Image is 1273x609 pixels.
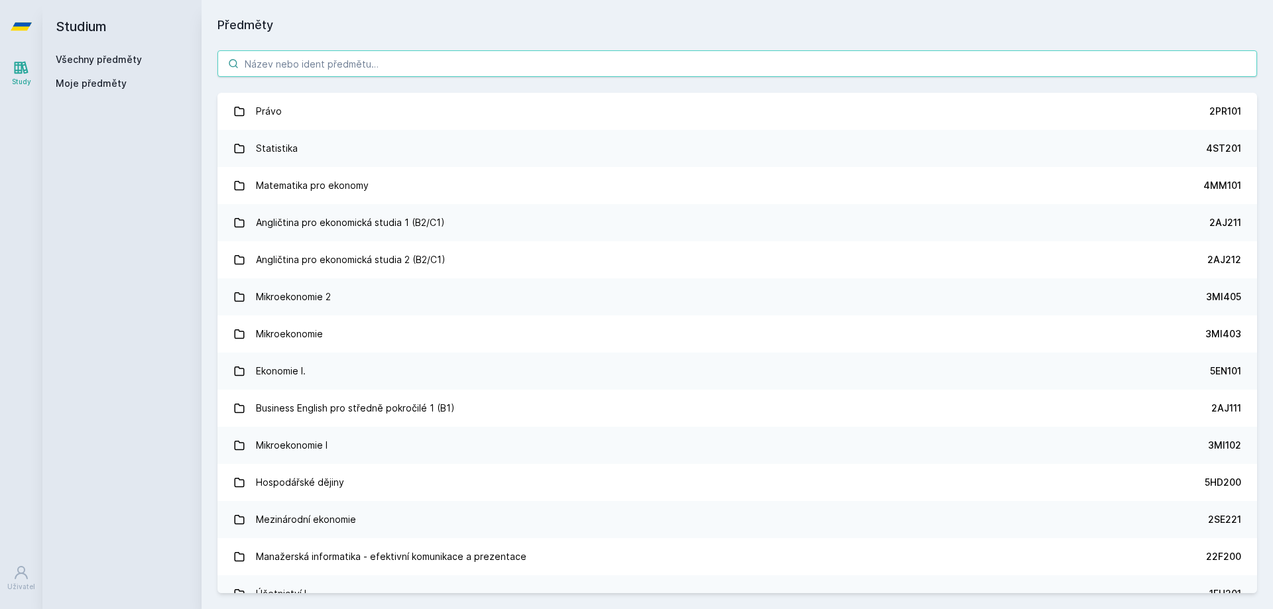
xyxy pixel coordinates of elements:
a: Mikroekonomie 3MI403 [217,315,1257,353]
input: Název nebo ident předmětu… [217,50,1257,77]
span: Moje předměty [56,77,127,90]
a: Právo 2PR101 [217,93,1257,130]
a: Angličtina pro ekonomická studia 1 (B2/C1) 2AJ211 [217,204,1257,241]
div: 1FU201 [1209,587,1241,600]
div: Mikroekonomie I [256,432,328,459]
div: Study [12,77,31,87]
div: Mikroekonomie [256,321,323,347]
div: Hospodářské dějiny [256,469,344,496]
div: Angličtina pro ekonomická studia 2 (B2/C1) [256,247,446,273]
a: Uživatel [3,558,40,598]
a: Mikroekonomie 2 3MI405 [217,278,1257,315]
a: Angličtina pro ekonomická studia 2 (B2/C1) 2AJ212 [217,241,1257,278]
a: Statistika 4ST201 [217,130,1257,167]
div: 4MM101 [1203,179,1241,192]
a: Mikroekonomie I 3MI102 [217,427,1257,464]
div: Ekonomie I. [256,358,306,384]
div: 2AJ111 [1211,402,1241,415]
div: 2AJ212 [1207,253,1241,266]
div: 3MI102 [1208,439,1241,452]
h1: Předměty [217,16,1257,34]
div: 22F200 [1206,550,1241,563]
div: Manažerská informatika - efektivní komunikace a prezentace [256,543,526,570]
div: 3MI405 [1206,290,1241,304]
a: Ekonomie I. 5EN101 [217,353,1257,390]
a: Manažerská informatika - efektivní komunikace a prezentace 22F200 [217,538,1257,575]
div: 4ST201 [1206,142,1241,155]
div: Mikroekonomie 2 [256,284,331,310]
div: 2PR101 [1209,105,1241,118]
div: 3MI403 [1205,327,1241,341]
div: Mezinárodní ekonomie [256,506,356,533]
a: Business English pro středně pokročilé 1 (B1) 2AJ111 [217,390,1257,427]
div: Angličtina pro ekonomická studia 1 (B2/C1) [256,209,445,236]
div: Právo [256,98,282,125]
a: Hospodářské dějiny 5HD200 [217,464,1257,501]
div: Statistika [256,135,298,162]
div: 5HD200 [1205,476,1241,489]
div: Uživatel [7,582,35,592]
div: Matematika pro ekonomy [256,172,369,199]
a: Všechny předměty [56,54,142,65]
a: Mezinárodní ekonomie 2SE221 [217,501,1257,538]
div: Business English pro středně pokročilé 1 (B1) [256,395,455,421]
div: 2AJ211 [1209,216,1241,229]
div: 5EN101 [1210,364,1241,378]
div: Účetnictví I. [256,581,309,607]
div: 2SE221 [1208,513,1241,526]
a: Matematika pro ekonomy 4MM101 [217,167,1257,204]
a: Study [3,53,40,93]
